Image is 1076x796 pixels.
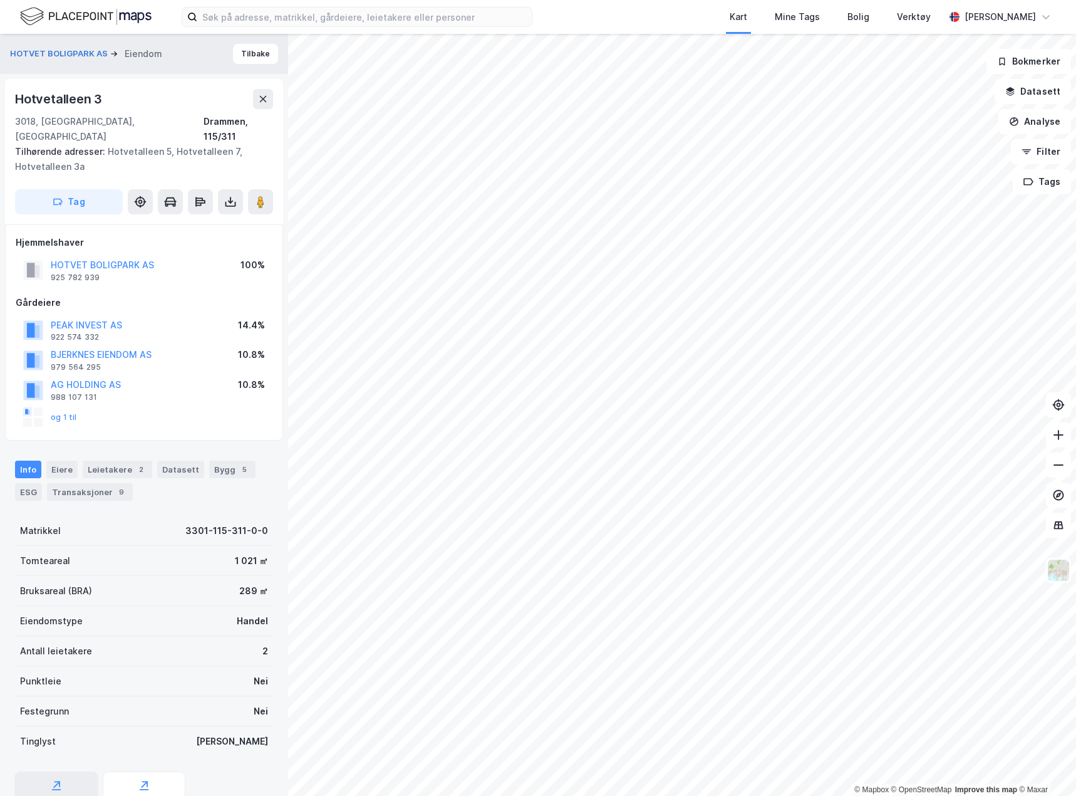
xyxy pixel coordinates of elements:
[20,523,61,538] div: Matrikkel
[46,461,78,478] div: Eiere
[20,674,61,689] div: Punktleie
[239,584,268,599] div: 289 ㎡
[237,614,268,629] div: Handel
[83,461,152,478] div: Leietakere
[135,463,147,476] div: 2
[16,295,272,310] div: Gårdeiere
[51,273,100,283] div: 925 782 939
[204,114,273,144] div: Drammen, 115/311
[15,114,204,144] div: 3018, [GEOGRAPHIC_DATA], [GEOGRAPHIC_DATA]
[986,49,1071,74] button: Bokmerker
[16,235,272,250] div: Hjemmelshaver
[47,483,133,501] div: Transaksjoner
[10,48,110,60] button: HOTVET BOLIGPARK AS
[854,785,889,794] a: Mapbox
[15,144,263,174] div: Hotvetalleen 5, Hotvetalleen 7, Hotvetalleen 3a
[897,9,931,24] div: Verktøy
[891,785,952,794] a: OpenStreetMap
[775,9,820,24] div: Mine Tags
[15,146,108,157] span: Tilhørende adresser:
[20,584,92,599] div: Bruksareal (BRA)
[20,614,83,629] div: Eiendomstype
[197,8,532,26] input: Søk på adresse, matrikkel, gårdeiere, leietakere eller personer
[20,553,70,568] div: Tomteareal
[235,553,268,568] div: 1 021 ㎡
[1013,736,1076,796] div: Kontrollprogram for chat
[730,9,747,24] div: Kart
[15,461,41,478] div: Info
[15,189,123,214] button: Tag
[1011,139,1071,164] button: Filter
[209,461,256,478] div: Bygg
[1013,736,1076,796] iframe: Chat Widget
[51,392,97,402] div: 988 107 131
[20,644,92,659] div: Antall leietakere
[995,79,1071,104] button: Datasett
[51,332,99,342] div: 922 574 332
[125,46,162,61] div: Eiendom
[238,347,265,362] div: 10.8%
[238,377,265,392] div: 10.8%
[965,9,1036,24] div: [PERSON_NAME]
[238,318,265,333] div: 14.4%
[998,109,1071,134] button: Analyse
[955,785,1017,794] a: Improve this map
[254,674,268,689] div: Nei
[254,704,268,719] div: Nei
[51,362,101,372] div: 979 564 295
[15,483,42,501] div: ESG
[20,704,69,719] div: Festegrunn
[238,463,251,476] div: 5
[185,523,268,538] div: 3301-115-311-0-0
[1013,169,1071,194] button: Tags
[847,9,869,24] div: Bolig
[157,461,204,478] div: Datasett
[115,486,128,498] div: 9
[20,734,56,749] div: Tinglyst
[1047,558,1070,582] img: Z
[196,734,268,749] div: [PERSON_NAME]
[15,89,105,109] div: Hotvetalleen 3
[262,644,268,659] div: 2
[20,6,152,28] img: logo.f888ab2527a4732fd821a326f86c7f29.svg
[233,44,278,64] button: Tilbake
[241,258,265,273] div: 100%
